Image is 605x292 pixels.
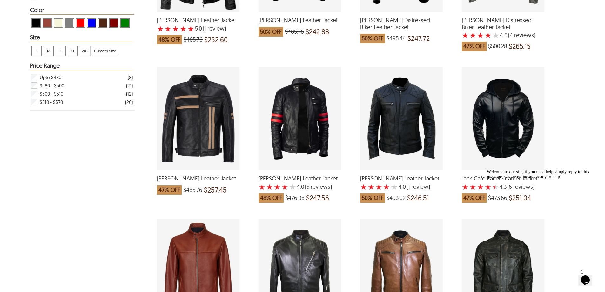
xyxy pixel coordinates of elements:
[76,18,85,28] div: View Red Men Biker Leather Jackets
[285,195,305,201] span: $476.08
[203,25,206,32] span: (1
[259,193,284,203] span: 48% OFF
[98,18,107,28] div: View Brown ( Brand Color ) Men Biker Leather Jackets
[195,25,202,32] label: 5.0
[306,195,329,201] span: $247.56
[206,25,225,32] span: review
[462,184,469,190] label: 1 rating
[30,90,133,98] div: Filter $500 - $510 Men Biker Leather Jackets
[508,32,513,38] span: (4
[289,184,296,190] label: 5 rating
[157,175,239,182] span: Evan Biker Leather Jacket
[375,184,382,190] label: 3 rating
[80,46,90,56] div: View 2XL Men Biker Leather Jackets
[407,184,410,190] span: (1
[30,63,134,70] div: Heading Filter Men Biker Leather Jackets by Price Range
[306,29,329,35] span: $242.88
[40,81,64,90] span: $480 - $500
[30,98,133,106] div: Filter $510 - $570 Men Biker Leather Jackets
[305,184,309,190] span: (5
[469,32,476,38] label: 2 rating
[30,73,133,81] div: Filter Upto $480 Men Biker Leather Jackets
[387,195,406,201] span: $493.02
[128,73,133,81] div: ( 8 )
[56,46,66,56] div: View L Men Biker Leather Jackets
[500,32,508,38] label: 4.0
[508,32,535,38] span: )
[360,166,443,206] a: Jacob Biker Leather Jacket with a 4 Star Rating 1 Product Review which was at a price of $493.02,...
[184,37,203,43] span: $485.76
[281,184,288,190] label: 4 rating
[462,166,544,206] a: Jack Cafe Racer Leather Jacket with a 4.333333333333333 Star Rating 6 Product Review which was at...
[462,193,487,203] span: 47% OFF
[68,46,78,56] div: View XL Men Biker Leather Jackets
[204,37,228,43] span: $252.60
[204,187,227,193] span: $257.45
[30,81,133,90] div: Filter $480 - $500 Men Biker Leather Jackets
[259,166,341,206] a: Jasper Biker Leather Jacket with a 4 Star Rating 5 Product Review which was at a price of $476.08...
[157,17,239,24] span: Charles Biker Leather Jacket
[56,46,65,56] span: L
[65,18,74,28] div: View Grey Men Biker Leather Jackets
[180,25,187,32] label: 4 rating
[360,34,385,43] span: 50% OFF
[31,46,42,56] div: View S Men Biker Leather Jackets
[462,42,487,51] span: 47% OFF
[266,184,273,190] label: 2 rating
[578,267,599,286] iframe: chat widget
[54,18,63,28] div: View Beige Men Biker Leather Jackets
[398,184,406,190] label: 4.0
[203,25,226,32] span: )
[165,25,171,32] label: 2 rating
[391,184,398,190] label: 5 rating
[109,18,118,28] div: View Maroon Men Biker Leather Jackets
[259,27,283,37] span: 50% OFF
[484,167,599,263] iframe: chat widget
[32,46,41,56] span: S
[477,32,484,38] label: 3 rating
[3,3,105,12] span: Welcome to our site, if you need help simply reply to this message, we are online and ready to help.
[157,166,239,198] a: Evan Biker Leather Jacket which was at a price of $485.76, now after discount the price is
[360,17,443,31] span: Dennis Distressed Biker Leather Jacket
[387,35,406,42] span: $495.44
[40,73,61,81] span: Upto $480
[469,184,476,190] label: 2 rating
[407,195,429,201] span: $246.51
[274,184,281,190] label: 3 rating
[92,46,118,56] span: Custom Size
[157,185,182,195] span: 47% OFF
[360,175,443,182] span: Jacob Biker Leather Jacket
[31,18,41,28] div: View Black Men Biker Leather Jackets
[485,32,492,38] label: 4 rating
[80,46,90,56] span: 2XL
[87,18,96,28] div: View Blue Men Biker Leather Jackets
[492,32,499,38] label: 5 rating
[509,43,531,50] span: $265.15
[43,18,52,28] div: View Cognac Men Biker Leather Jackets
[488,43,507,50] span: $500.28
[259,184,266,190] label: 1 rating
[360,184,367,190] label: 1 rating
[126,82,133,90] div: ( 21 )
[360,193,385,203] span: 50% OFF
[285,29,304,35] span: $485.76
[30,34,134,42] div: Heading Filter Men Biker Leather Jackets by Size
[3,3,117,13] div: Welcome to our site, if you need help simply reply to this message, we are online and ready to help.
[360,8,443,46] a: Dennis Distressed Biker Leather Jacket which was at a price of $495.44, now after discount the pr...
[44,46,53,56] span: M
[259,8,341,40] a: Cory Biker Leather Jacket which was at a price of $485.76, now after discount the price is
[183,187,202,193] span: $485.76
[309,184,330,190] span: reviews
[40,90,63,98] span: $500 - $510
[125,98,133,106] div: ( 20 )
[513,32,534,38] span: reviews
[157,25,164,32] label: 1 rating
[410,184,428,190] span: review
[462,32,469,38] label: 1 rating
[40,98,63,106] span: $510 - $570
[462,8,544,54] a: Enzo Distressed Biker Leather Jacket with a 4 Star Rating 4 Product Review which was at a price o...
[120,18,130,28] div: View Green Men Biker Leather Jackets
[407,35,430,42] span: $247.72
[383,184,390,190] label: 4 rating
